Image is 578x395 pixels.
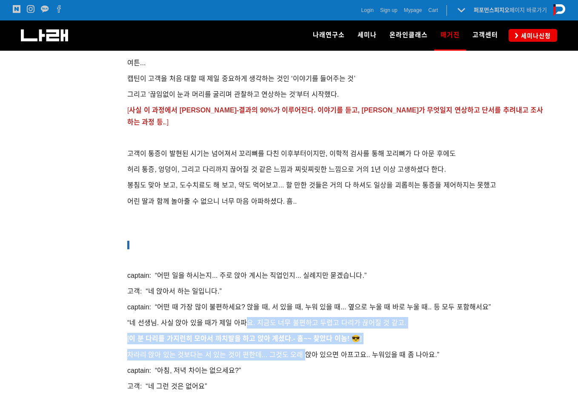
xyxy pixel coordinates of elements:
span: captain: “아침, 저녁 차이는 없으세요?” [127,367,241,374]
a: Mypage [404,6,422,14]
span: 고객: “네 그런 것은 없어요” [127,383,207,390]
a: 고객센터 [466,20,504,50]
strong: 이 분 다리를 가지런히 모아서 까치발을 하고 앉아 계셨다.- 흠~~ 찾았다 이놈! 😎 [129,335,360,342]
span: [ ] [127,335,362,342]
span: 고객센터 [472,31,498,39]
span: 고객이 통증이 발현된 시기는 넘어져서 꼬리뼈를 다친 이후부터이지만, 이학적 검사를 통해 꼬리뼈가 다 아문 후에도 [127,150,456,157]
span: 세미나신청 [518,32,551,40]
span: 여튼... [127,59,146,66]
strong: 사실 이 과정에서 [PERSON_NAME]-결과의 90%가 이루어진다. 이야기를 듣고, [PERSON_NAME]가 무엇일지 연상하고 단서를 추려내고 조사하는 과정 등. [127,107,543,125]
a: 세미나신청 [509,29,557,41]
span: 캡틴이 고객을 처음 대할 때 제일 중요하게 생각하는 것인 ‘이야기를 들어주는 것’ [127,75,355,82]
a: 매거진 [434,20,466,50]
span: 고객: “네 앉아서 하는 일입니다.” [127,288,222,295]
a: Sign up [380,6,398,14]
span: 봉침도 맞아 보고, 도수치료도 해 보고, 약도 먹어보고... 할 만한 것들은 거의 다 하셔도 일상을 괴롭히는 통증을 제어하지는 못했고 [127,182,496,189]
a: 나래연구소 [306,20,351,50]
span: 허리 통증, 엉덩이, 그리고 다리까지 끊어질 것 같은 느낌과 찌릿찌릿한 느낌으로 거의 1년 이상 고생하셨다 한다. [127,166,446,173]
span: [ .] [127,107,543,125]
span: captain: “어떤 때 가장 많이 불편하세요? 앉을 때, 서 있을 때, 누워 있을 때... 옆으로 누울 때 바로 누울 때.. 등 모두 포함해서요” [127,303,491,311]
span: 어린 딸과 함께 놀아줄 수 없으니 너무 마음 아파하셨다. 흠.. [127,198,297,205]
a: 세미나 [351,20,383,50]
span: 매거진 [441,28,460,42]
span: “네 선생님. 사실 앉아 있을 때가 제일 아파요. 지금도 너무 불편하고 두렵고 다리가 끊어질 것 같고. [127,319,406,326]
span: 그리고 ‘끊임없이 눈과 머리를 굴리며 관찰하고 연상하는 것’부터 시작했다. [127,91,339,98]
span: captain: “어떤 일을 하시는지... 주로 앉아 계시는 직업인지... 실례지만 묻겠습니다.” [127,272,366,279]
span: 온라인클래스 [389,31,428,39]
a: Cart [428,6,438,14]
a: Login [361,6,374,14]
a: 온라인클래스 [383,20,434,50]
a: 퍼포먼스피지오페이지 바로가기 [474,7,547,13]
span: 세미나 [358,31,377,39]
span: 차라리 앉아 있는 것보다는 서 있는 것이 편한데... 그것도 오래 앉아 있으면 아프고요.. 누워있을 때 좀 나아요.” [127,351,439,358]
span: 나래연구소 [313,31,345,39]
strong: 퍼포먼스피지오 [474,7,509,13]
